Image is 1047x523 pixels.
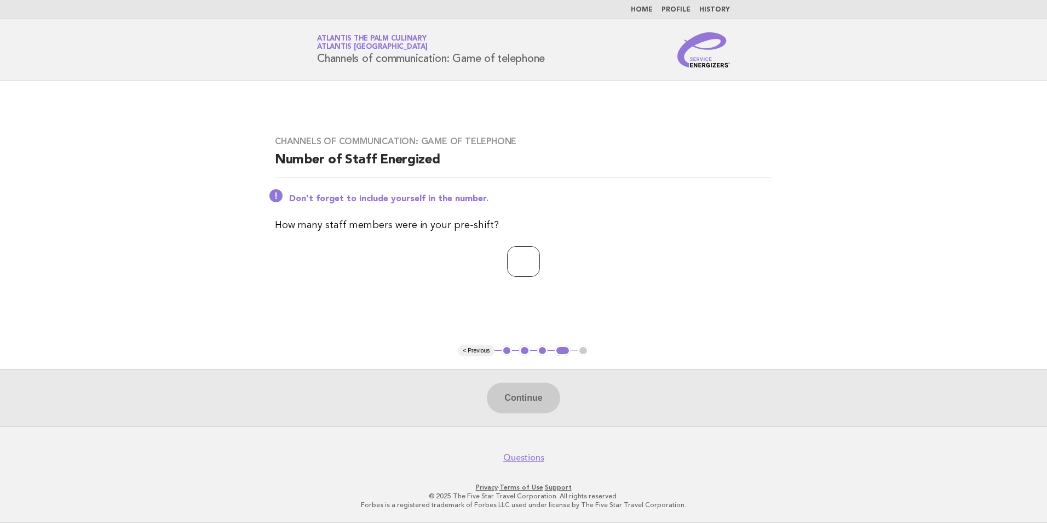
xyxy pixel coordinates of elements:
[499,484,543,491] a: Terms of Use
[275,218,772,233] p: How many staff members were in your pre-shift?
[537,345,548,356] button: 3
[555,345,571,356] button: 4
[188,501,859,509] p: Forbes is a registered trademark of Forbes LLC used under license by The Five Star Travel Corpora...
[317,36,545,64] h1: Channels of communication: Game of telephone
[317,44,428,51] span: Atlantis [GEOGRAPHIC_DATA]
[545,484,572,491] a: Support
[502,345,513,356] button: 1
[317,35,428,50] a: Atlantis The Palm CulinaryAtlantis [GEOGRAPHIC_DATA]
[677,32,730,67] img: Service Energizers
[188,483,859,492] p: · ·
[631,7,653,13] a: Home
[458,345,494,356] button: < Previous
[519,345,530,356] button: 2
[503,452,544,463] a: Questions
[699,7,730,13] a: History
[275,136,772,147] h3: Channels of communication: Game of telephone
[188,492,859,501] p: © 2025 The Five Star Travel Corporation. All rights reserved.
[476,484,498,491] a: Privacy
[289,194,772,204] p: Don't forget to include yourself in the number.
[275,151,772,178] h2: Number of Staff Energized
[661,7,691,13] a: Profile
